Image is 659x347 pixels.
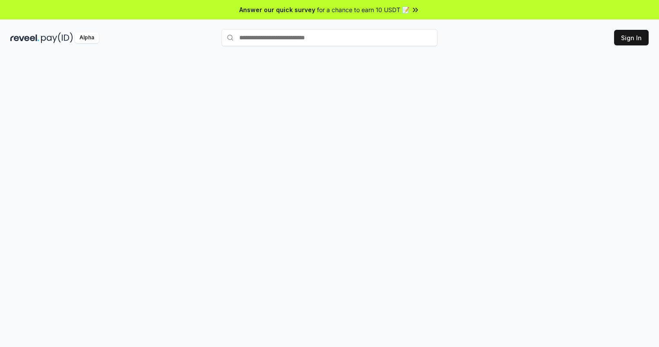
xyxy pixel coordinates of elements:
button: Sign In [614,30,649,45]
img: reveel_dark [10,32,39,43]
img: pay_id [41,32,73,43]
span: for a chance to earn 10 USDT 📝 [317,5,409,14]
span: Answer our quick survey [239,5,315,14]
div: Alpha [75,32,99,43]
